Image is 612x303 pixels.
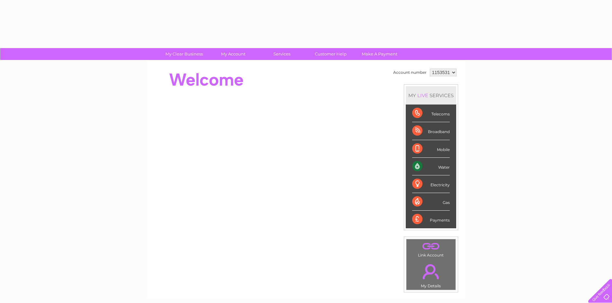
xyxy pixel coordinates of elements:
[408,260,454,283] a: .
[158,48,211,60] a: My Clear Business
[392,67,428,78] td: Account number
[406,259,456,290] td: My Details
[255,48,308,60] a: Services
[412,175,450,193] div: Electricity
[412,193,450,211] div: Gas
[412,122,450,140] div: Broadband
[353,48,406,60] a: Make A Payment
[304,48,357,60] a: Customer Help
[416,92,430,98] div: LIVE
[406,86,456,105] div: MY SERVICES
[412,211,450,228] div: Payments
[406,239,456,259] td: Link Account
[207,48,260,60] a: My Account
[412,158,450,175] div: Water
[412,105,450,122] div: Telecoms
[412,140,450,158] div: Mobile
[408,241,454,252] a: .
